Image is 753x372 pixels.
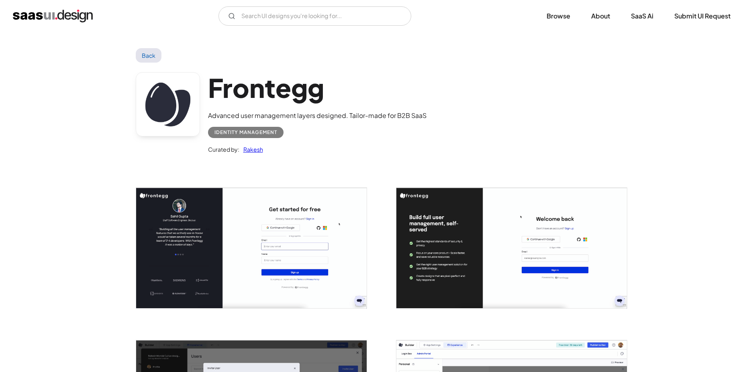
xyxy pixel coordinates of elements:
[208,72,426,103] h1: Frontegg
[208,111,426,120] div: Advanced user management layers designed. Tailor-made for B2B SaaS
[136,188,367,308] img: 642d0ec9ab70ee78e6fbdead_Frontegg%20-%20Sign%20up.png
[218,6,411,26] form: Email Form
[239,144,263,154] a: Rakesh
[537,7,580,25] a: Browse
[665,7,740,25] a: Submit UI Request
[136,48,162,63] a: Back
[208,144,239,154] div: Curated by:
[136,188,367,308] a: open lightbox
[218,6,411,26] input: Search UI designs you're looking for...
[396,188,627,308] a: open lightbox
[13,10,93,22] a: home
[582,7,620,25] a: About
[214,128,277,137] div: Identity Management
[621,7,663,25] a: SaaS Ai
[396,188,627,308] img: 642d0ec9f7b97b7bd500ecc2_Frontegg%20-%20Login.png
